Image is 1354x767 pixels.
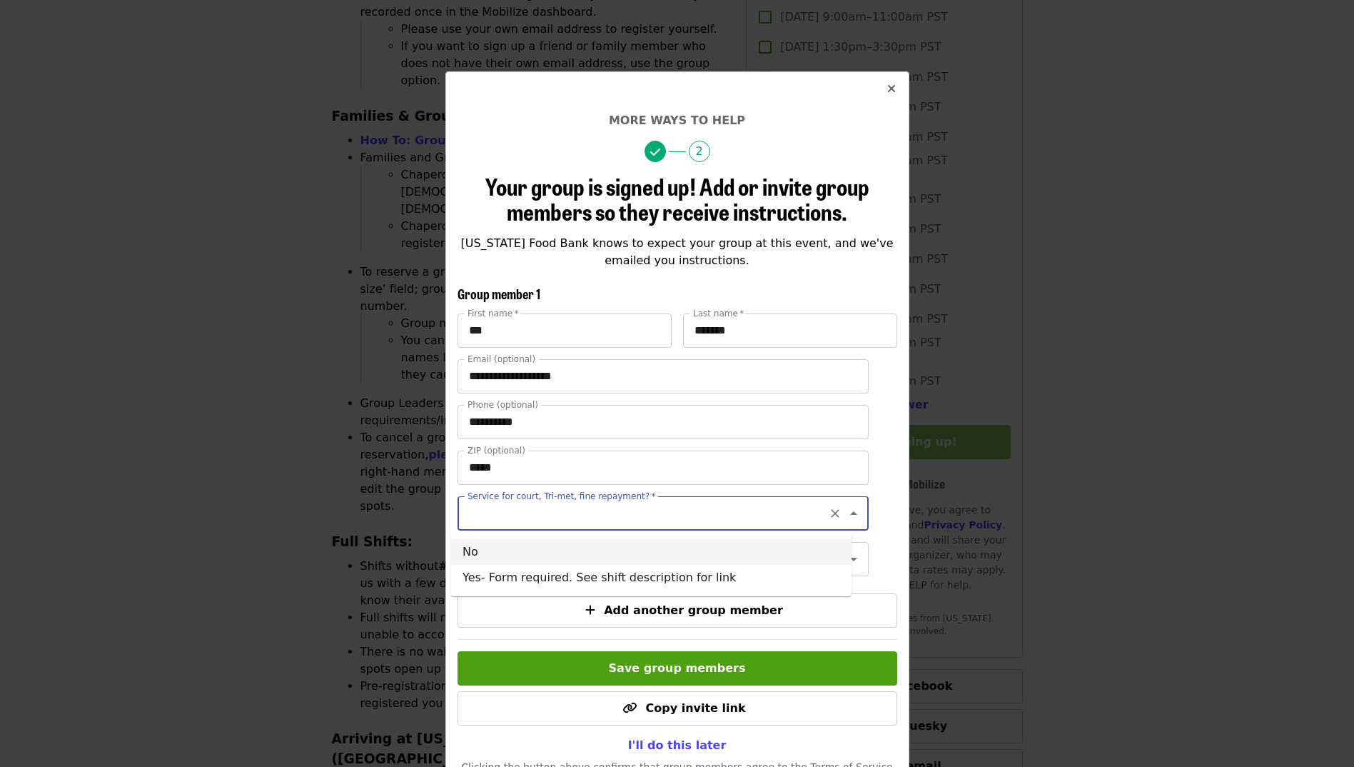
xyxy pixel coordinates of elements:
li: No [451,539,852,565]
label: First name [468,309,519,318]
span: Save group members [609,661,746,675]
button: Open [844,549,864,569]
i: times icon [887,82,896,96]
label: Email (optional) [468,355,535,364]
input: First name [458,314,672,348]
input: Last name [683,314,897,348]
button: Close [874,72,909,106]
button: Add another group member [458,593,897,628]
button: Save group members [458,651,897,686]
span: Your group is signed up! Add or invite group members so they receive instructions. [485,169,869,228]
span: Group member 1 [458,284,540,303]
label: ZIP (optional) [468,446,525,455]
label: Phone (optional) [468,401,538,409]
span: Add another group member [604,603,783,617]
li: Yes- Form required. See shift description for link [451,565,852,591]
input: Email (optional) [458,359,869,393]
i: check icon [650,146,660,159]
input: Phone (optional) [458,405,869,439]
button: Clear [825,503,845,523]
button: Copy invite link [458,691,897,726]
span: More ways to help [609,114,745,127]
i: link icon [622,701,637,715]
button: Close [844,503,864,523]
span: [US_STATE] Food Bank knows to expect your group at this event, and we've emailed you instructions. [460,236,893,267]
label: Last name [693,309,744,318]
i: plus icon [585,603,595,617]
span: 2 [689,141,710,162]
span: Copy invite link [645,701,745,715]
label: Service for court, Tri-met, fine repayment? [468,492,656,501]
span: I'll do this later [628,738,727,752]
button: I'll do this later [617,731,738,760]
input: ZIP (optional) [458,451,869,485]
